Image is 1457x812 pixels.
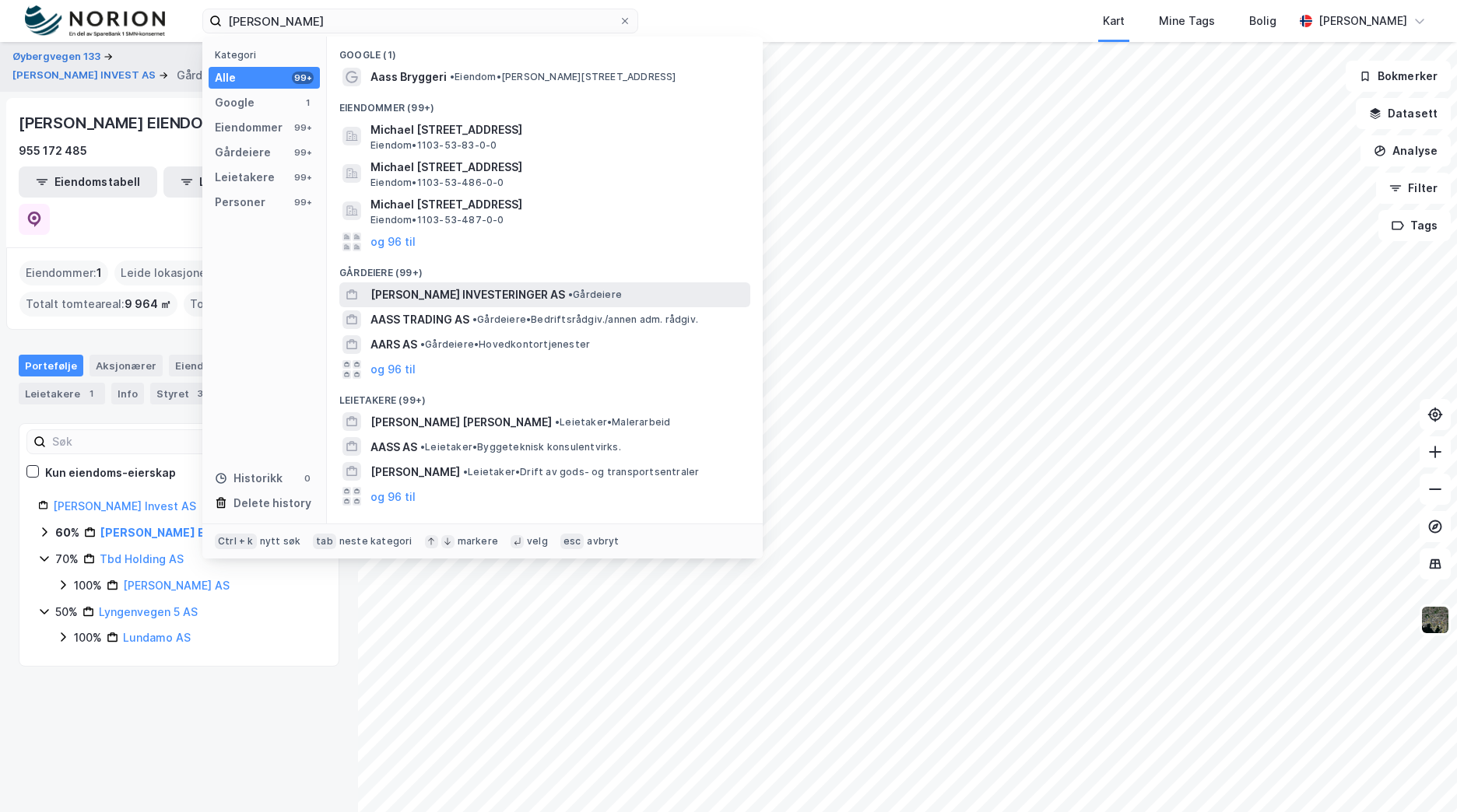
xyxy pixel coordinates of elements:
[458,535,498,548] div: markere
[292,146,314,159] div: 99+
[19,142,87,160] div: 955 172 485
[555,416,670,429] span: Leietaker • Malerarbeid
[25,5,165,37] img: norion-logo.80e7a08dc31c2e691866.png
[472,313,477,325] span: •
[192,386,208,401] div: 3
[420,338,425,350] span: •
[74,576,102,595] div: 100%
[370,158,744,177] span: Michael [STREET_ADDRESS]
[222,9,619,33] input: Søk på adresse, matrikkel, gårdeiere, leietakere eller personer
[313,534,336,549] div: tab
[1346,61,1451,92] button: Bokmerker
[420,441,621,453] span: Leietaker • Byggeteknisk konsulentvirks.
[1378,210,1451,241] button: Tags
[12,68,159,83] button: [PERSON_NAME] INVEST AS
[215,118,283,137] div: Eiendommer
[1318,12,1407,30] div: [PERSON_NAME]
[123,631,191,644] a: Lundamo AS
[74,628,102,647] div: 100%
[450,71,455,82] span: •
[370,177,504,189] span: Eiendom • 1103-53-486-0-0
[215,68,236,87] div: Alle
[370,310,469,329] span: AASS TRADING AS
[123,579,230,592] a: [PERSON_NAME] AS
[370,121,744,139] span: Michael [STREET_ADDRESS]
[177,66,223,85] div: Gårdeier
[292,72,314,84] div: 99+
[292,121,314,134] div: 99+
[292,171,314,184] div: 99+
[1360,135,1451,166] button: Analyse
[1356,98,1451,129] button: Datasett
[327,37,763,65] div: Google (1)
[568,289,573,300] span: •
[587,535,619,548] div: avbryt
[370,413,552,432] span: [PERSON_NAME] [PERSON_NAME]
[420,441,425,453] span: •
[301,96,314,109] div: 1
[215,469,283,488] div: Historikk
[370,360,416,379] button: og 96 til
[100,526,265,539] a: [PERSON_NAME] Eiendom AS
[125,295,171,313] span: 9 964 ㎡
[215,93,255,112] div: Google
[53,499,196,513] a: [PERSON_NAME] Invest AS
[184,292,331,317] div: Totalt byggareal :
[90,355,163,376] div: Aksjonærer
[370,335,417,354] span: AARS AS
[111,383,144,404] div: Info
[1376,173,1451,204] button: Filter
[1249,12,1276,30] div: Bolig
[560,534,585,549] div: esc
[46,430,216,453] input: Søk
[463,466,468,478] span: •
[370,233,416,251] button: og 96 til
[327,254,763,282] div: Gårdeiere (99+)
[215,534,257,549] div: Ctrl + k
[555,416,560,428] span: •
[370,463,460,481] span: [PERSON_NAME]
[1420,605,1450,635] img: 9k=
[19,110,244,135] div: [PERSON_NAME] EIENDOM AS
[169,355,265,376] div: Eiendommer
[301,472,314,485] div: 0
[215,193,265,212] div: Personer
[527,535,548,548] div: velg
[150,383,214,404] div: Styret
[327,382,763,410] div: Leietakere (99+)
[19,261,108,285] div: Eiendommer :
[1159,12,1215,30] div: Mine Tags
[163,166,302,198] button: Leietakertabell
[568,289,622,301] span: Gårdeiere
[1103,12,1125,30] div: Kart
[19,292,177,317] div: Totalt tomteareal :
[45,464,176,482] div: Kun eiendoms-eierskap
[83,386,99,401] div: 1
[260,535,301,548] div: nytt søk
[19,166,157,198] button: Eiendomstabell
[370,139,497,152] span: Eiendom • 1103-53-83-0-0
[420,338,590,351] span: Gårdeiere • Hovedkontortjenester
[215,49,320,61] div: Kategori
[292,196,314,208] div: 99+
[339,535,413,548] div: neste kategori
[327,509,763,537] div: Personer (99+)
[19,383,105,404] div: Leietakere
[1379,737,1457,812] div: Kontrollprogram for chat
[55,523,79,542] div: 60%
[327,89,763,117] div: Eiendommer (99+)
[370,68,447,86] span: Aass Bryggeri
[55,550,79,569] div: 70%
[215,168,275,187] div: Leietakere
[472,313,698,326] span: Gårdeiere • Bedriftsrådgiv./annen adm. rådgiv.
[97,264,102,282] span: 1
[12,49,104,65] button: Øybergvegen 133
[370,438,417,457] span: AASS AS
[55,603,78,621] div: 50%
[450,71,676,83] span: Eiendom • [PERSON_NAME][STREET_ADDRESS]
[114,261,227,285] div: Leide lokasjoner :
[370,195,744,214] span: Michael [STREET_ADDRESS]
[1379,737,1457,812] iframe: Chat Widget
[233,494,311,513] div: Delete history
[19,355,83,376] div: Portefølje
